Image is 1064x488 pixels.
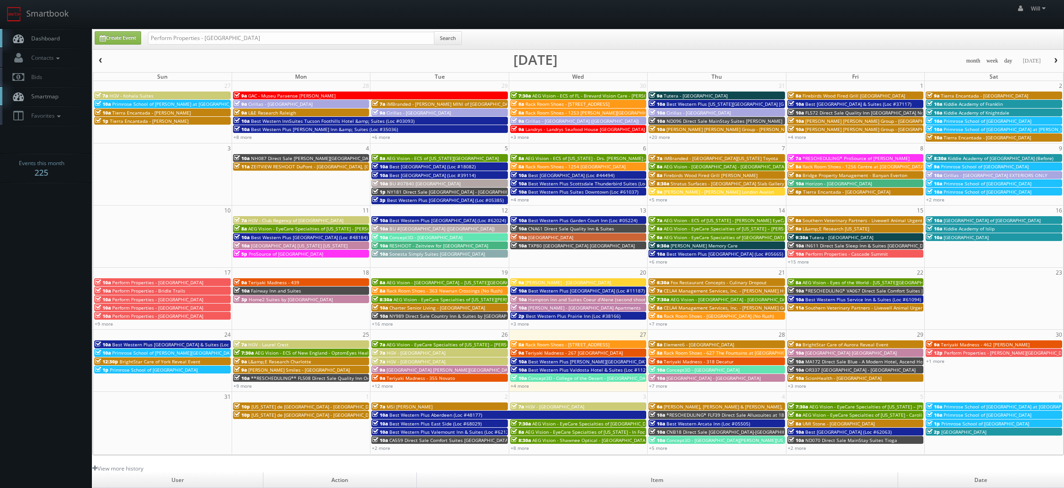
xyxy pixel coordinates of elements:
span: Tutera - [GEOGRAPHIC_DATA] [664,92,728,99]
span: 7a [372,101,385,107]
span: IN611 Direct Sale Sleep Inn & Suites [GEOGRAPHIC_DATA] [805,242,933,249]
span: 9a [788,172,801,178]
span: Best Western Plus Prairie Inn (Loc #38166) [526,313,620,319]
span: 2p [511,313,524,319]
span: 5p [234,251,247,257]
span: 7:30a [234,350,254,356]
span: 9a [511,126,524,132]
span: 10a [95,313,111,319]
span: 9a [649,234,662,241]
span: 8a [511,109,524,116]
span: 10a [788,251,804,257]
span: 8a [649,225,662,232]
span: AEG Vision - ECS of New England - OptomEyes Health – [GEOGRAPHIC_DATA] [255,350,423,356]
span: 10a [927,101,942,107]
span: 10a [927,134,942,141]
span: 7a [234,341,247,348]
span: 10a [95,296,111,303]
span: L&amp;E Research [US_STATE] [802,225,869,232]
span: Best Western InnSuites Tucson Foothills Hotel &amp; Suites (Loc #03093) [251,118,415,124]
span: Best Western Plus Suites Downtown (Loc #61037) [528,189,638,195]
img: smartbook-logo.png [7,7,22,22]
span: 10a [649,109,665,116]
span: 9a [511,350,524,356]
span: AEG Vision - EyeCare Specialties of [GEOGRAPHIC_DATA] - Medfield Eye Associates [664,234,844,241]
span: ProSource of [GEOGRAPHIC_DATA] [249,251,323,257]
span: 10a [927,225,942,232]
input: Search for Events [148,32,434,45]
a: +7 more [649,321,667,327]
a: +16 more [372,321,393,327]
span: 10a [95,341,111,348]
span: 8:30a [927,155,946,161]
span: HGV - Laurel Crest [248,341,289,348]
span: 10a [788,350,804,356]
span: 10a [511,358,527,365]
span: 8a [788,217,801,224]
span: 10a [234,118,250,124]
span: 9a [927,92,939,99]
span: Best Western Plus [GEOGRAPHIC_DATA] & Suites (Loc #45093) [112,341,249,348]
span: Best [GEOGRAPHIC_DATA] & Suites (Loc #37117) [805,101,911,107]
span: 8:30a [372,296,392,303]
span: AEG Vision - EyeCare Specialties of [US_STATE] - [PERSON_NAME] Eyecare Associates - [PERSON_NAME] [248,225,475,232]
span: [GEOGRAPHIC_DATA] [944,234,989,241]
span: Rack Room Shoes - 1253 [PERSON_NAME][GEOGRAPHIC_DATA] [525,109,662,116]
a: Create Event [95,31,141,45]
span: 6:30a [649,279,669,286]
span: Best [GEOGRAPHIC_DATA] (Loc #18082) [389,163,476,170]
span: Fox Restaurant Concepts - Culinary Dropout [671,279,767,286]
span: *RESCHEDULING* VA067 Direct Sale Comfort Suites [GEOGRAPHIC_DATA] [805,287,967,294]
span: Dashboard [27,34,60,42]
span: Element6 - [GEOGRAPHIC_DATA] [664,341,734,348]
span: AEG Vision - EyeCare Specialties of [US_STATE] – [PERSON_NAME] Eye Care [387,341,551,348]
span: 10a [788,358,804,365]
span: 9:30a [649,242,669,249]
span: 7a [372,358,385,365]
span: 10a [234,234,250,241]
span: 10a [95,279,111,286]
span: Best Western Plus [GEOGRAPHIC_DATA] (Loc #05385) [387,197,504,203]
span: Cirillas - [GEOGRAPHIC_DATA] [248,101,313,107]
span: 7a [788,155,801,161]
span: 9a [927,163,939,170]
button: day [1001,55,1016,67]
span: Best Western Plus [GEOGRAPHIC_DATA] (Loc #05665) [666,251,783,257]
span: Charter Senior Living - [GEOGRAPHIC_DATA] [389,304,485,311]
span: 7a [95,92,108,99]
span: Kiddie Academy of Islip [944,225,995,232]
span: Southern Veterinary Partners - Livewell Animal Urgent Care of [PERSON_NAME] [802,217,977,224]
span: Tierra Encantada - [GEOGRAPHIC_DATA] [941,92,1028,99]
span: 10a [511,217,527,224]
span: 7a [234,217,247,224]
span: Tutera - [GEOGRAPHIC_DATA] [809,234,873,241]
span: [GEOGRAPHIC_DATA] of [GEOGRAPHIC_DATA] [944,217,1041,224]
span: Cirillas - [GEOGRAPHIC_DATA] [666,109,731,116]
span: 1p [95,118,108,124]
span: 8a [372,279,385,286]
span: Best Western Plus Garden Court Inn (Loc #05224) [528,217,637,224]
span: 10a [788,109,804,116]
span: Kiddie Academy of Franklin [944,101,1003,107]
span: 8a [511,101,524,107]
span: 8a [511,163,524,170]
span: 10a [95,350,111,356]
a: +3 more [511,321,529,327]
span: 10a [511,225,527,232]
span: 1p [372,189,386,195]
span: HGV - Club Regency of [GEOGRAPHIC_DATA] [248,217,343,224]
span: Favorites [27,112,63,120]
span: Perform Properties - [GEOGRAPHIC_DATA] [112,313,203,319]
span: Perform Properties - Bridle Trails [112,287,185,294]
span: Best [GEOGRAPHIC_DATA] (Loc #44494) [528,172,615,178]
span: 3p [234,296,247,303]
span: 10a [927,234,942,241]
a: +4 more [788,134,806,140]
a: +1 more [926,358,945,364]
span: Cirillas - [GEOGRAPHIC_DATA] EXTERIORS ONLY [944,172,1047,178]
span: Tierra Encantada - [PERSON_NAME] [112,109,191,116]
span: 7:30a [649,296,669,303]
span: 8a [649,163,662,170]
span: Kiddie Academy of [GEOGRAPHIC_DATA] (Before) [948,155,1053,161]
span: [PERSON_NAME] Smiles - [GEOGRAPHIC_DATA] [248,367,350,373]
